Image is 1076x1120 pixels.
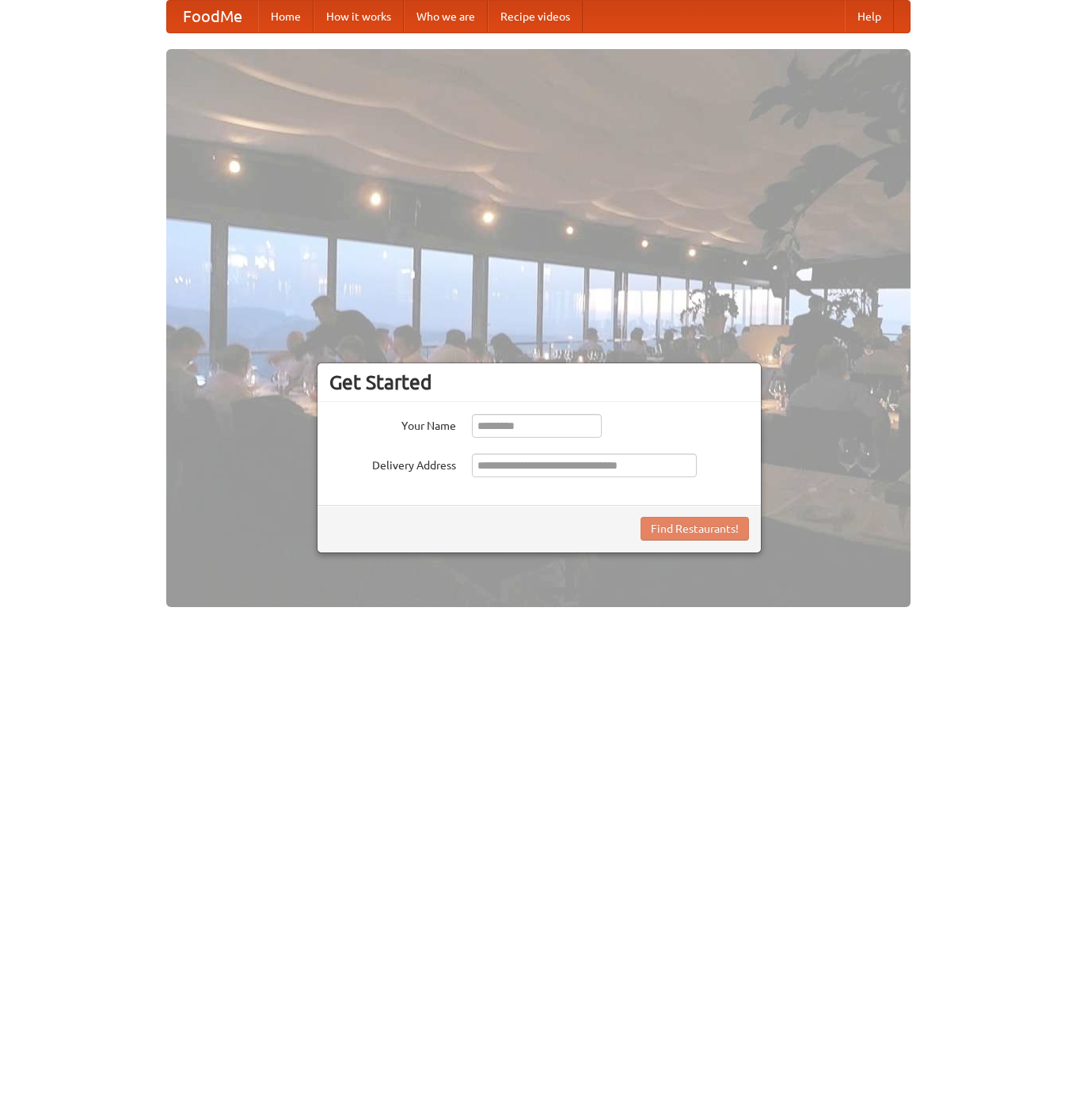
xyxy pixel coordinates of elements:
[404,1,488,32] a: Who we are
[329,414,456,434] label: Your Name
[641,517,749,541] button: Find Restaurants!
[488,1,583,32] a: Recipe videos
[845,1,894,32] a: Help
[167,1,258,32] a: FoodMe
[329,454,456,473] label: Delivery Address
[329,370,749,394] h3: Get Started
[314,1,404,32] a: How it works
[258,1,314,32] a: Home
